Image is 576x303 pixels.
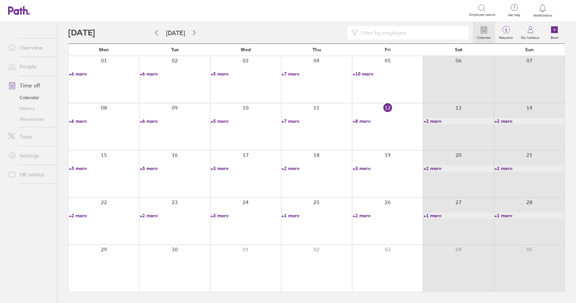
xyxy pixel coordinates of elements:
[495,27,517,33] span: 0
[69,118,139,124] a: +6 more
[494,213,565,219] a: +1 more
[281,118,352,124] a: +7 more
[3,60,57,73] a: People
[494,118,565,124] a: +2 more
[455,47,462,52] span: Sat
[140,118,210,124] a: +6 more
[517,34,544,40] label: My holidays
[241,47,251,52] span: Wed
[69,213,139,219] a: +2 more
[171,47,179,52] span: Tue
[532,13,554,18] span: Notifications
[473,22,495,44] a: Calendar
[3,92,57,103] a: Calendar
[3,149,57,162] a: Settings
[3,168,57,181] a: HR advice
[3,130,57,143] a: Tools
[353,118,423,124] a: +8 more
[423,213,494,219] a: +1 more
[517,22,544,44] a: My holidays
[495,34,517,40] label: Requests
[544,22,565,44] a: Book
[353,71,423,77] a: +10 more
[3,103,57,114] a: History
[503,13,525,17] span: Get help
[161,27,190,38] button: [DATE]
[99,47,109,52] span: Mon
[469,13,496,17] span: Employee search
[423,118,494,124] a: +2 more
[494,165,565,171] a: +2 more
[211,71,281,77] a: +5 more
[3,41,57,54] a: Overview
[3,114,57,125] a: Allowances
[495,22,517,44] a: 0Requests
[211,165,281,171] a: +3 more
[281,213,352,219] a: +1 more
[525,47,534,52] span: Sun
[76,7,93,13] div: Search
[69,165,139,171] a: +5 more
[281,71,352,77] a: +7 more
[473,34,495,40] label: Calendar
[385,47,391,52] span: Fri
[69,71,139,77] a: +6 more
[281,165,352,171] a: +2 more
[532,3,554,18] a: Notifications
[547,34,563,40] label: Book
[211,118,281,124] a: +5 more
[140,165,210,171] a: +5 more
[140,213,210,219] a: +2 more
[353,165,423,171] a: +3 more
[358,26,465,39] input: Filter by employee
[211,213,281,219] a: +3 more
[353,213,423,219] a: +2 more
[423,165,494,171] a: +2 more
[312,47,321,52] span: Thu
[3,79,57,92] a: Time off
[140,71,210,77] a: +6 more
